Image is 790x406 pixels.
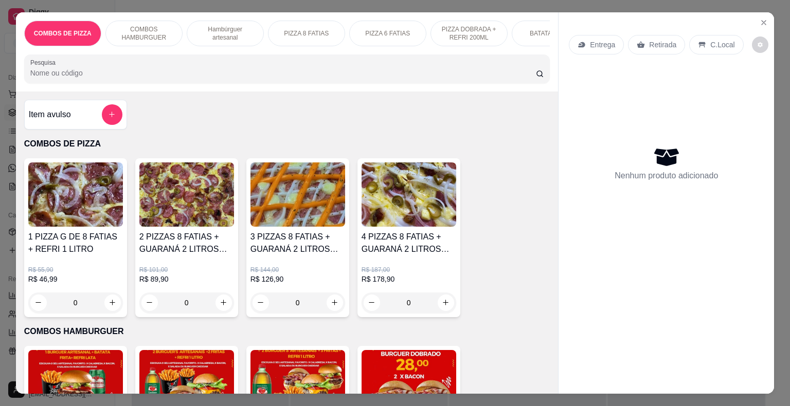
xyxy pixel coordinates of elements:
[530,29,571,38] p: BATATA FRITA
[139,231,234,255] h4: 2 PIZZAS 8 FATIAS + GUARANÁ 2 LITROS GRÁTIS
[365,29,410,38] p: PIZZA 6 FATIAS
[615,170,718,182] p: Nenhum produto adicionado
[250,266,345,274] p: R$ 144,00
[29,108,71,121] h4: Item avulso
[30,58,59,67] label: Pesquisa
[102,104,122,125] button: add-separate-item
[139,266,234,274] p: R$ 101,00
[756,14,772,31] button: Close
[114,25,174,42] p: COMBOS HAMBURGUER
[362,162,456,227] img: product-image
[439,25,499,42] p: PIZZA DOBRADA + REFRI 200ML
[590,40,615,50] p: Entrega
[362,231,456,255] h4: 4 PIZZAS 8 FATIAS + GUARANÁ 2 LITROS GRÁTIS
[284,29,329,38] p: PIZZA 8 FATIAS
[139,162,234,227] img: product-image
[710,40,734,50] p: C.Local
[28,231,123,255] h4: 1 PIZZA G DE 8 FATIAS + REFRI 1 LITRO
[28,266,123,274] p: R$ 55,90
[139,274,234,284] p: R$ 89,90
[195,25,255,42] p: Hambúrguer artesanal
[250,162,345,227] img: product-image
[30,68,536,78] input: Pesquisa
[362,274,456,284] p: R$ 178,90
[649,40,676,50] p: Retirada
[362,266,456,274] p: R$ 187,00
[250,231,345,255] h4: 3 PIZZAS 8 FATIAS + GUARANÁ 2 LITROS GRÁTIS
[250,274,345,284] p: R$ 126,90
[34,29,92,38] p: COMBOS DE PIZZA
[28,274,123,284] p: R$ 46,99
[24,325,550,338] p: COMBOS HAMBURGUER
[24,138,550,150] p: COMBOS DE PIZZA
[28,162,123,227] img: product-image
[752,36,768,53] button: decrease-product-quantity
